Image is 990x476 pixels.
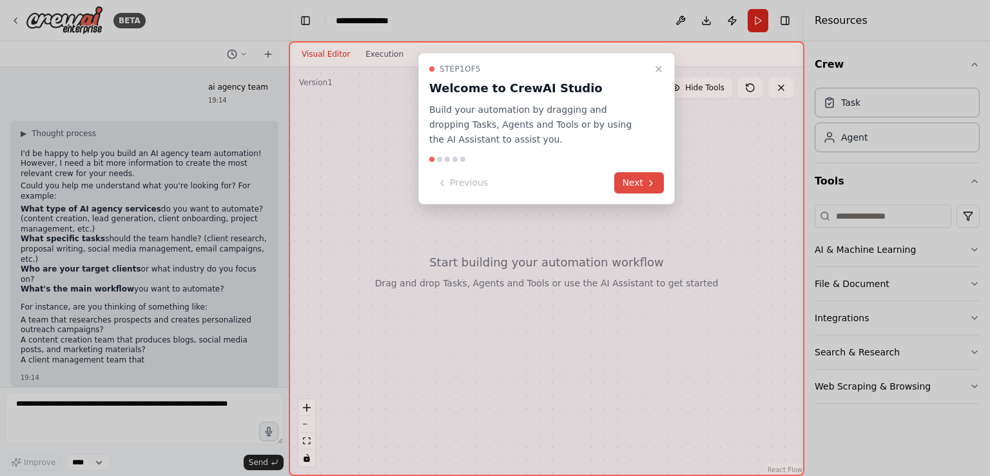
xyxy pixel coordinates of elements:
[651,61,666,77] button: Close walkthrough
[429,172,496,193] button: Previous
[429,79,648,97] h3: Welcome to CrewAI Studio
[614,172,664,193] button: Next
[296,12,315,30] button: Hide left sidebar
[440,64,481,74] span: Step 1 of 5
[429,103,648,146] p: Build your automation by dragging and dropping Tasks, Agents and Tools or by using the AI Assista...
